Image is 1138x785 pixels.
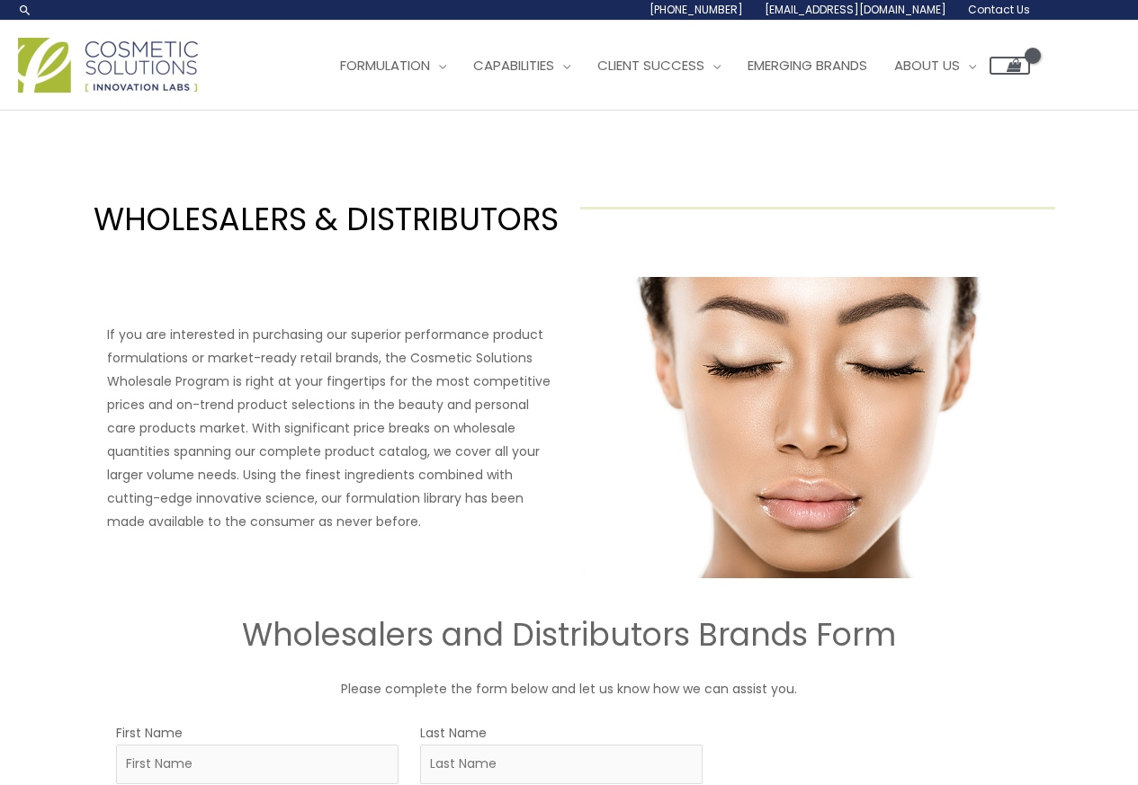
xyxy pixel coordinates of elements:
[894,56,960,75] span: About Us
[584,39,734,93] a: Client Success
[420,721,487,745] label: Last Name
[881,39,990,93] a: About Us
[580,277,1032,578] img: Wholesale Customer Type Image
[116,721,183,745] label: First Name
[650,2,743,17] span: [PHONE_NUMBER]
[18,38,198,93] img: Cosmetic Solutions Logo
[107,323,559,533] p: If you are interested in purchasing our superior performance product formulations or market-ready...
[990,57,1030,75] a: View Shopping Cart, empty
[340,56,430,75] span: Formulation
[83,197,559,241] h1: WHOLESALERS & DISTRIBUTORS
[460,39,584,93] a: Capabilities
[734,39,881,93] a: Emerging Brands
[420,745,703,784] input: Last Name
[968,2,1030,17] span: Contact Us
[313,39,1030,93] nav: Site Navigation
[18,3,32,17] a: Search icon link
[473,56,554,75] span: Capabilities
[327,39,460,93] a: Formulation
[765,2,946,17] span: [EMAIL_ADDRESS][DOMAIN_NAME]
[30,677,1109,700] p: Please complete the form below and let us know how we can assist you.
[597,56,704,75] span: Client Success
[748,56,867,75] span: Emerging Brands
[30,614,1109,656] h2: Wholesalers and Distributors Brands Form
[116,745,399,784] input: First Name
